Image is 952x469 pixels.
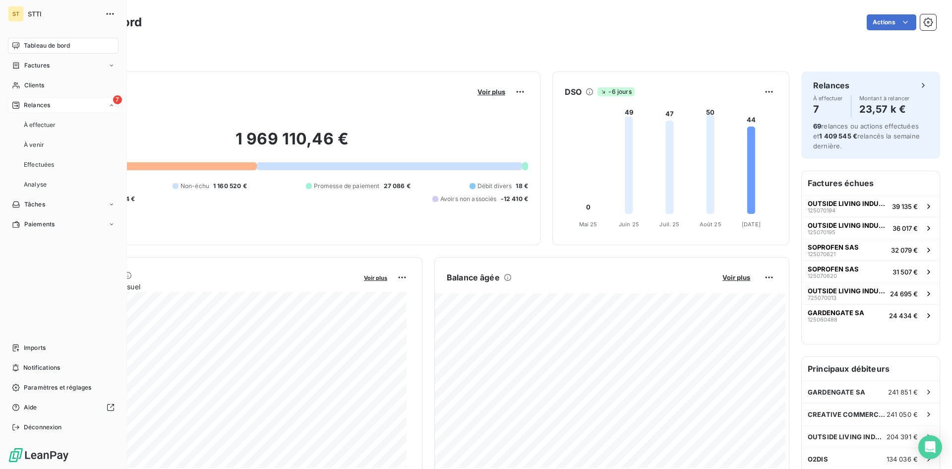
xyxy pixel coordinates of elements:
span: GARDENGATE SA [808,388,865,396]
span: OUTSIDE LIVING INDUSTRIES FRAN [808,287,886,295]
span: À venir [24,140,44,149]
a: Aide [8,400,119,415]
button: Voir plus [475,87,508,96]
span: 27 086 € [384,182,411,191]
span: 241 050 € [887,410,918,418]
span: Tableau de bord [24,41,70,50]
span: GARDENGATE SA [808,309,864,317]
span: Voir plus [477,88,505,96]
span: 36 017 € [892,224,918,232]
span: STTI [28,10,99,18]
span: À effectuer [813,95,843,101]
span: 725070013 [808,295,836,301]
span: Non-échu [180,182,209,191]
span: 125070195 [808,229,835,235]
span: 18 € [516,182,528,191]
span: À effectuer [24,121,56,130]
span: 125070620 [808,273,837,279]
span: OUTSIDE LIVING INDUSTRIES FRAN [808,433,887,441]
tspan: Août 25 [700,221,721,228]
span: Voir plus [364,274,387,281]
span: Aide [24,403,37,412]
div: Open Intercom Messenger [918,435,942,459]
span: Clients [24,81,44,90]
span: Débit divers [477,182,512,191]
span: SOPROFEN SAS [808,243,859,251]
span: 31 507 € [892,268,918,276]
span: 1 409 545 € [819,132,857,140]
span: 125070194 [808,207,835,213]
span: Montant à relancer [859,95,910,101]
span: 7 [113,95,122,104]
span: 1 160 520 € [213,182,247,191]
span: 24 434 € [889,312,918,320]
span: 134 036 € [887,455,918,463]
h2: 1 969 110,46 € [56,129,528,159]
h6: Balance âgée [447,271,500,283]
button: GARDENGATE SA12506048824 434 € [802,304,940,326]
tspan: Juin 25 [619,221,639,228]
button: Voir plus [361,273,390,282]
span: 241 851 € [888,388,918,396]
img: Logo LeanPay [8,447,69,463]
span: 125060488 [808,317,837,323]
tspan: Mai 25 [579,221,597,228]
span: Promesse de paiement [314,182,380,191]
h6: DSO [565,86,582,98]
h4: 7 [813,101,843,117]
button: OUTSIDE LIVING INDUSTRIES FRAN12507019439 135 € [802,195,940,217]
h6: Factures échues [802,171,940,195]
h6: Principaux débiteurs [802,357,940,381]
button: OUTSIDE LIVING INDUSTRIES FRAN72507001324 695 € [802,282,940,304]
button: SOPROFEN SAS12507062031 507 € [802,261,940,282]
span: 69 [813,122,821,130]
span: Paiements [24,220,55,229]
span: O2DIS [808,455,828,463]
span: Avoirs non associés [440,195,497,203]
span: 125070621 [808,251,835,257]
tspan: Juil. 25 [659,221,679,228]
span: OUTSIDE LIVING INDUSTRIES FRAN [808,221,889,229]
span: Tâches [24,200,45,209]
span: -6 jours [597,87,634,96]
span: SOPROFEN SAS [808,265,859,273]
span: Déconnexion [24,423,62,432]
span: Imports [24,343,46,352]
span: CREATIVE COMMERCE PARTNERS [808,410,887,418]
h4: 23,57 k € [859,101,910,117]
button: OUTSIDE LIVING INDUSTRIES FRAN12507019536 017 € [802,217,940,239]
button: SOPROFEN SAS12507062132 079 € [802,239,940,261]
span: Analyse [24,180,47,189]
span: Effectuées [24,160,55,169]
button: Voir plus [719,273,753,282]
div: ST [8,6,24,22]
span: 204 391 € [887,433,918,441]
span: -12 410 € [501,195,528,203]
button: Actions [867,14,916,30]
span: OUTSIDE LIVING INDUSTRIES FRAN [808,200,888,207]
h6: Relances [813,79,849,91]
span: Chiffre d'affaires mensuel [56,281,357,292]
span: 32 079 € [891,246,918,254]
span: Relances [24,101,50,110]
span: Paramètres et réglages [24,383,91,392]
span: Voir plus [722,273,750,281]
span: Notifications [23,363,60,372]
tspan: [DATE] [742,221,761,228]
span: Factures [24,61,50,70]
span: relances ou actions effectuées et relancés la semaine dernière. [813,122,920,150]
span: 24 695 € [890,290,918,298]
span: 39 135 € [892,202,918,210]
